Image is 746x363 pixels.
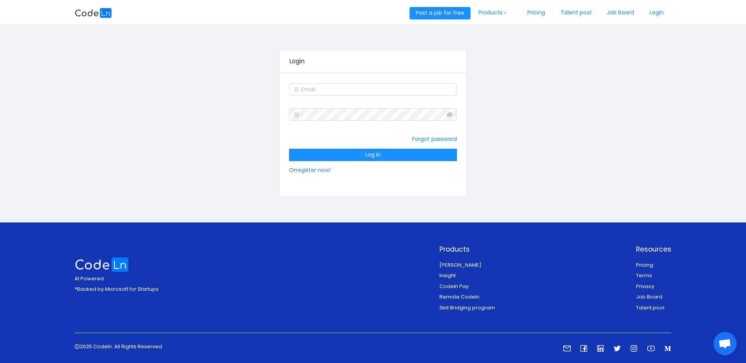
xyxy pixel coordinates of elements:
[630,345,638,352] i: icon: instagram
[636,293,662,300] a: Job Board
[580,346,587,353] a: icon: facebook
[636,261,653,269] a: Pricing
[580,345,587,352] i: icon: facebook
[75,343,163,351] p: 2025 Codeln. All Rights Reserved.
[439,293,479,300] a: Remote Codeln
[503,11,507,15] i: icon: down
[289,151,457,174] span: Or
[447,112,452,117] i: icon: eye-invisible
[75,275,104,282] span: AI Powered
[630,346,638,353] a: icon: instagram
[647,346,655,353] a: icon: youtube
[636,272,652,279] a: Terms
[412,135,457,143] a: Forgot password
[713,332,737,355] div: Open chat
[563,345,571,352] i: icon: mail
[439,283,469,290] a: Codeln Pay
[75,285,159,293] p: *Backed by Microsoft for Startups
[439,304,495,311] a: Skill Bridging program
[294,112,299,117] i: icon: lock
[75,8,112,18] img: logobg.f302741d.svg
[597,345,604,352] i: icon: linkedin
[664,345,671,352] i: icon: medium
[75,344,80,349] i: icon: copyright
[410,9,471,17] a: Post a job for free
[636,244,671,254] p: Resources
[410,7,471,19] button: Post a job for free
[289,83,457,96] input: Email
[439,244,495,254] p: Products
[75,257,129,272] img: logo
[289,149,457,161] button: Log in
[563,346,571,353] a: icon: mail
[439,272,456,279] a: Insight
[614,345,621,352] i: icon: twitter
[439,261,481,269] a: [PERSON_NAME]
[294,87,299,92] i: icon: user
[636,283,654,290] a: Privacy
[664,346,671,353] a: icon: medium
[597,346,604,353] a: icon: linkedin
[289,50,457,72] div: Login
[647,345,655,352] i: icon: youtube
[296,166,331,174] a: register now!
[614,346,621,353] a: icon: twitter
[636,304,664,311] a: Talent pool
